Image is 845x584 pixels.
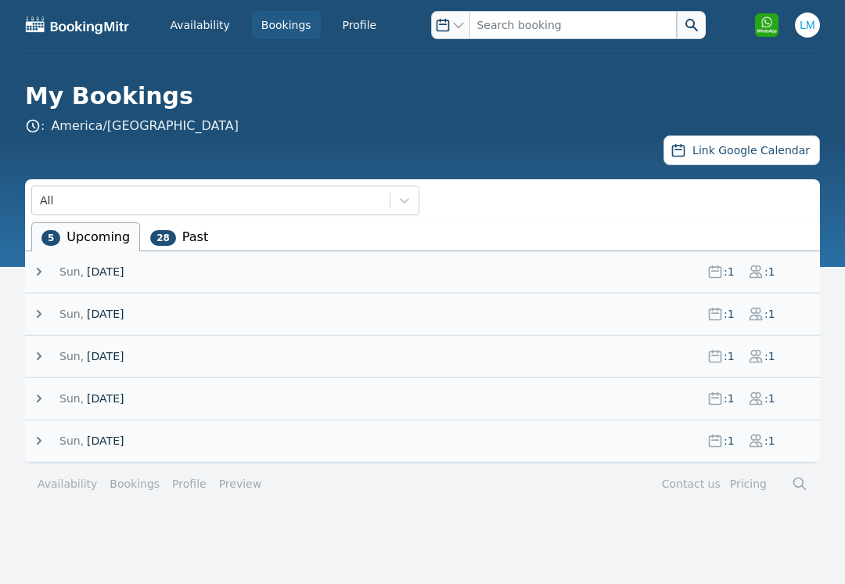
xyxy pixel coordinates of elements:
[764,348,776,364] span: : 1
[59,348,84,364] span: Sun,
[754,13,779,38] img: Click to open WhatsApp
[172,476,207,492] a: Profile
[87,391,124,406] span: [DATE]
[25,117,239,135] span: :
[252,11,321,39] a: Bookings
[31,306,820,322] button: Sun,[DATE]:1:1
[31,391,820,406] button: Sun,[DATE]:1:1
[25,16,130,34] img: BookingMitr
[469,11,676,39] input: Search booking
[764,264,776,279] span: : 1
[161,11,239,39] a: Availability
[87,264,124,279] span: [DATE]
[764,433,776,449] span: : 1
[110,476,160,492] a: Bookings
[25,82,807,110] h1: My Bookings
[87,433,124,449] span: [DATE]
[51,118,239,133] a: America/[GEOGRAPHIC_DATA]
[31,348,820,364] button: Sun,[DATE]:1:1
[333,11,387,39] a: Profile
[31,433,820,449] button: Sun,[DATE]:1:1
[723,306,735,322] span: : 1
[723,391,735,406] span: : 1
[59,391,84,406] span: Sun,
[723,348,735,364] span: : 1
[150,230,176,246] span: 28
[59,433,84,449] span: Sun,
[663,135,820,165] button: Link Google Calendar
[723,264,735,279] span: : 1
[140,222,218,251] li: Past
[87,306,124,322] span: [DATE]
[41,230,60,246] span: 5
[59,264,84,279] span: Sun,
[219,478,262,490] a: Preview
[764,306,776,322] span: : 1
[38,476,97,492] a: Availability
[31,222,140,251] li: Upcoming
[730,478,767,490] a: Pricing
[40,193,53,208] div: All
[764,391,776,406] span: : 1
[59,306,84,322] span: Sun,
[723,433,735,449] span: : 1
[31,264,820,279] button: Sun,[DATE]:1:1
[87,348,124,364] span: [DATE]
[662,478,721,490] a: Contact us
